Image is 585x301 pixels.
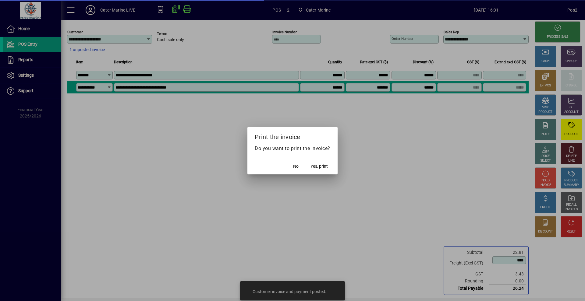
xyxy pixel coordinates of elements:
p: Do you want to print the invoice? [255,145,330,152]
h2: Print the invoice [247,127,338,145]
button: Yes, print [308,161,330,172]
span: No [293,163,299,170]
span: Yes, print [310,163,328,170]
button: No [286,161,306,172]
